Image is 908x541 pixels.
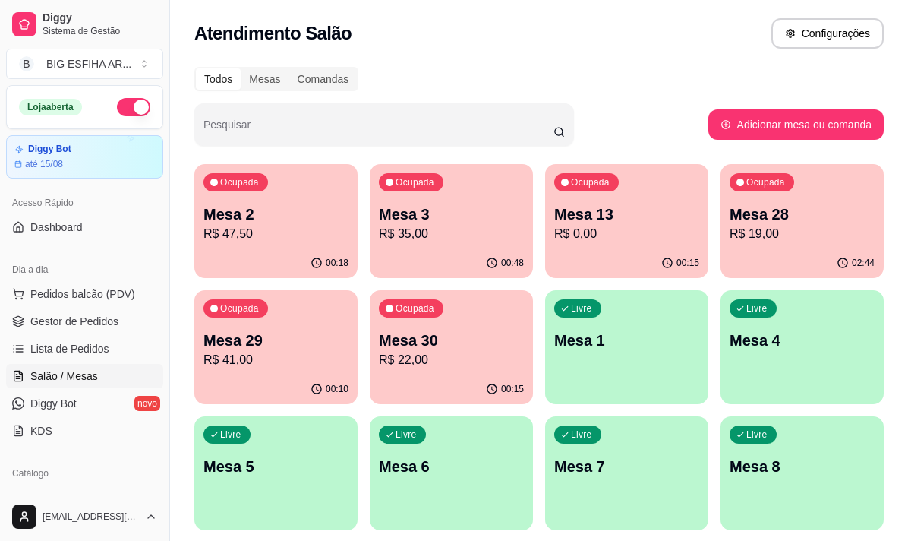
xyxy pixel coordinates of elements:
div: Comandas [289,68,358,90]
button: Configurações [771,18,884,49]
button: OcupadaMesa 30R$ 22,0000:15 [370,290,533,404]
a: Salão / Mesas [6,364,163,388]
p: Mesa 2 [203,204,348,225]
p: Ocupada [746,176,785,188]
a: Dashboard [6,215,163,239]
span: Salão / Mesas [30,369,98,384]
p: R$ 19,00 [730,225,875,243]
p: Ocupada [220,302,259,315]
span: Pedidos balcão (PDV) [30,286,135,302]
span: Gestor de Pedidos [30,314,118,329]
article: até 15/08 [25,158,63,170]
button: LivreMesa 6 [370,416,533,530]
button: Alterar Status [117,98,150,116]
span: KDS [30,423,52,438]
a: Produtos [6,486,163,510]
a: Lista de Pedidos [6,337,163,361]
p: R$ 47,50 [203,225,348,243]
p: Ocupada [396,302,434,315]
button: Pedidos balcão (PDV) [6,282,163,306]
button: OcupadaMesa 28R$ 19,0002:44 [720,164,884,278]
div: Acesso Rápido [6,191,163,215]
a: Diggy Botaté 15/08 [6,135,163,179]
input: Pesquisar [203,123,553,138]
article: Diggy Bot [28,144,71,155]
span: [EMAIL_ADDRESS][DOMAIN_NAME] [43,511,139,523]
a: KDS [6,419,163,443]
p: Mesa 30 [379,330,524,351]
div: Dia a dia [6,258,163,282]
p: Mesa 8 [730,456,875,477]
p: R$ 0,00 [554,225,699,243]
p: 00:10 [326,383,348,395]
div: Loja aberta [19,99,82,115]
p: Livre [396,429,417,441]
p: Mesa 13 [554,204,699,225]
p: Mesa 4 [730,330,875,351]
span: Dashboard [30,220,83,235]
p: Mesa 6 [379,456,524,477]
a: Gestor de Pedidos [6,309,163,334]
p: 00:15 [676,257,699,269]
p: Mesa 3 [379,204,524,225]
span: Lista de Pedidos [30,341,109,356]
button: OcupadaMesa 3R$ 35,0000:48 [370,164,533,278]
p: Livre [746,429,768,441]
p: Livre [220,429,241,441]
div: Catálogo [6,461,163,486]
h2: Atendimento Salão [194,21,352,46]
span: Produtos [30,490,73,505]
p: Livre [746,302,768,315]
p: Livre [571,302,592,315]
p: R$ 35,00 [379,225,524,243]
p: Livre [571,429,592,441]
p: 00:48 [501,257,524,269]
a: DiggySistema de Gestão [6,6,163,43]
button: LivreMesa 7 [545,416,708,530]
p: R$ 22,00 [379,351,524,369]
div: Todos [196,68,241,90]
button: LivreMesa 4 [720,290,884,404]
span: Diggy Bot [30,396,77,411]
button: Adicionar mesa ou comanda [708,109,884,140]
div: BIG ESFIHA AR ... [46,56,131,71]
p: Ocupada [396,176,434,188]
button: Select a team [6,49,163,79]
p: Ocupada [220,176,259,188]
p: 00:15 [501,383,524,395]
span: Diggy [43,11,157,25]
button: OcupadaMesa 2R$ 47,5000:18 [194,164,358,278]
button: LivreMesa 5 [194,416,358,530]
p: R$ 41,00 [203,351,348,369]
span: B [19,56,34,71]
p: Mesa 5 [203,456,348,477]
button: OcupadaMesa 29R$ 41,0000:10 [194,290,358,404]
p: Mesa 1 [554,330,699,351]
p: 00:18 [326,257,348,269]
p: Mesa 7 [554,456,699,477]
button: LivreMesa 8 [720,416,884,530]
p: 02:44 [852,257,875,269]
span: Sistema de Gestão [43,25,157,37]
p: Mesa 28 [730,204,875,225]
p: Ocupada [571,176,610,188]
button: OcupadaMesa 13R$ 0,0000:15 [545,164,708,278]
p: Mesa 29 [203,330,348,351]
button: LivreMesa 1 [545,290,708,404]
a: Diggy Botnovo [6,391,163,416]
button: [EMAIL_ADDRESS][DOMAIN_NAME] [6,498,163,535]
div: Mesas [241,68,288,90]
